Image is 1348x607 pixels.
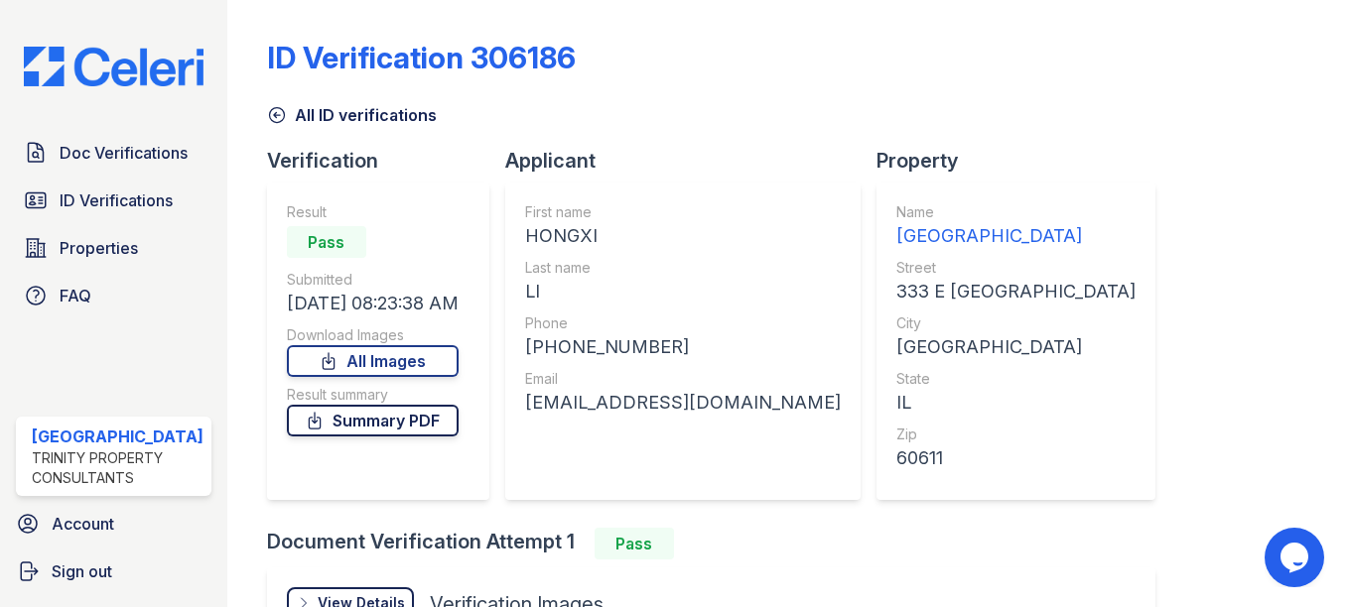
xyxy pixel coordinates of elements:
div: [GEOGRAPHIC_DATA] [32,425,203,448]
div: Name [896,202,1136,222]
div: Last name [525,258,841,278]
span: ID Verifications [60,188,173,212]
div: LI [525,278,841,305]
div: [GEOGRAPHIC_DATA] [896,222,1136,250]
a: Sign out [8,551,219,591]
span: Sign out [52,559,112,583]
div: Pass [287,226,366,258]
a: Name [GEOGRAPHIC_DATA] [896,202,1136,250]
span: Doc Verifications [60,141,188,165]
div: State [896,369,1136,389]
div: Result summary [287,385,459,405]
div: Email [525,369,841,389]
a: All ID verifications [267,103,437,127]
a: ID Verifications [16,181,211,220]
div: ID Verification 306186 [267,40,576,75]
iframe: chat widget [1265,528,1328,587]
a: FAQ [16,276,211,315]
div: Trinity Property Consultants [32,448,203,488]
div: Applicant [505,147,876,175]
div: [PHONE_NUMBER] [525,333,841,361]
div: [DATE] 08:23:38 AM [287,290,459,317]
a: Account [8,504,219,544]
div: Document Verification Attempt 1 [267,528,1171,559]
div: Street [896,258,1136,278]
div: IL [896,389,1136,417]
div: Download Images [287,325,459,345]
span: FAQ [60,284,91,307]
div: [EMAIL_ADDRESS][DOMAIN_NAME] [525,389,841,417]
span: Account [52,512,114,536]
div: First name [525,202,841,222]
div: 333 E [GEOGRAPHIC_DATA] [896,278,1136,305]
div: Zip [896,425,1136,444]
div: Submitted [287,270,459,290]
span: Properties [60,236,138,260]
div: Verification [267,147,505,175]
a: All Images [287,345,459,377]
img: CE_Logo_Blue-a8612792a0a2168367f1c8372b55b34899dd931a85d93a1a3d3e32e68fde9ad4.png [8,47,219,87]
div: City [896,313,1136,333]
div: [GEOGRAPHIC_DATA] [896,333,1136,361]
a: Properties [16,228,211,268]
div: 60611 [896,444,1136,472]
div: Phone [525,313,841,333]
div: Property [876,147,1171,175]
a: Doc Verifications [16,133,211,173]
div: HONGXI [525,222,841,250]
div: Result [287,202,459,222]
a: Summary PDF [287,405,459,436]
div: Pass [595,528,674,559]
